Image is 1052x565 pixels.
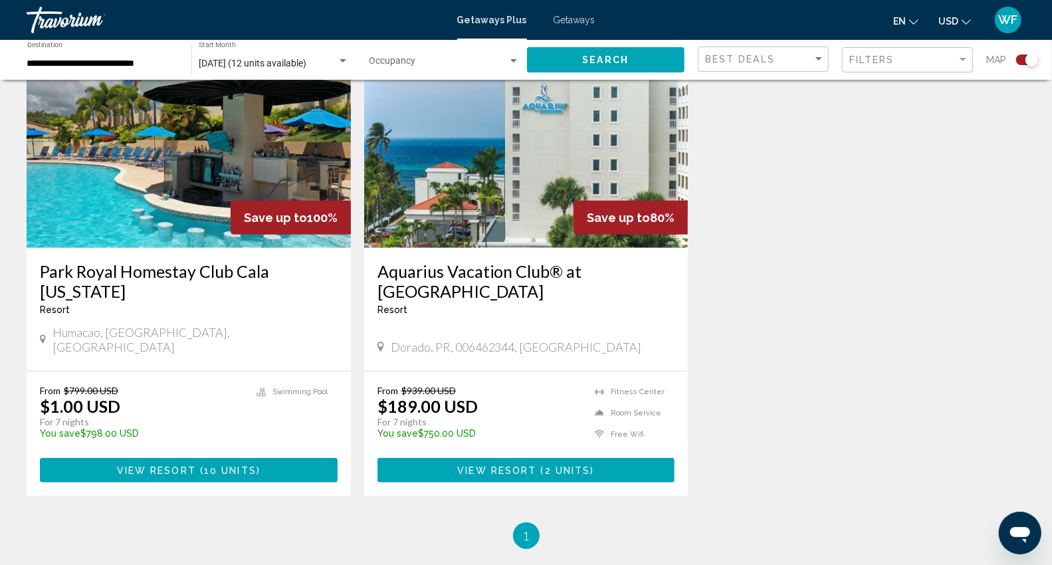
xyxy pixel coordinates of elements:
[587,211,650,225] span: Save up to
[204,465,257,476] span: 10 units
[999,512,1041,554] iframe: Button to launch messaging window
[377,396,478,416] p: $189.00 USD
[457,15,527,25] a: Getaways Plus
[377,458,675,483] button: View Resort(2 units)
[842,47,973,74] button: Filter
[196,465,261,476] span: ( )
[999,13,1018,27] span: WF
[574,201,688,235] div: 80%
[40,458,338,483] button: View Resort(10 units)
[64,385,118,396] span: $799.00 USD
[40,396,120,416] p: $1.00 USD
[27,522,1025,549] ul: Pagination
[527,47,685,72] button: Search
[27,7,444,33] a: Travorium
[705,54,825,65] mat-select: Sort by
[523,528,530,543] span: 1
[554,15,595,25] a: Getaways
[377,261,675,301] a: Aquarius Vacation Club® at [GEOGRAPHIC_DATA]
[938,11,971,31] button: Change currency
[244,211,307,225] span: Save up to
[377,428,582,439] p: $750.00 USD
[986,51,1006,69] span: Map
[40,416,243,428] p: For 7 nights
[377,416,582,428] p: For 7 nights
[537,465,595,476] span: ( )
[53,325,337,354] span: Humacao, [GEOGRAPHIC_DATA], [GEOGRAPHIC_DATA]
[582,55,629,66] span: Search
[40,428,80,439] span: You save
[391,340,642,354] span: Dorado, PR, 006462344, [GEOGRAPHIC_DATA]
[40,261,338,301] a: Park Royal Homestay Club Cala [US_STATE]
[40,304,70,315] span: Resort
[272,388,328,396] span: Swimming Pool
[117,465,196,476] span: View Resort
[377,304,407,315] span: Resort
[611,430,644,439] span: Free Wifi
[545,465,591,476] span: 2 units
[40,385,60,396] span: From
[991,6,1025,34] button: User Menu
[377,428,418,439] span: You save
[705,54,775,64] span: Best Deals
[27,35,351,248] img: 8843O01X.jpg
[938,16,958,27] span: USD
[401,385,456,396] span: $939.00 USD
[199,58,306,68] span: [DATE] (12 units available)
[893,16,906,27] span: en
[377,385,398,396] span: From
[364,35,688,248] img: ii_aqv1.jpg
[40,428,243,439] p: $798.00 USD
[849,55,894,65] span: Filters
[611,409,661,417] span: Room Service
[893,11,918,31] button: Change language
[457,465,536,476] span: View Resort
[611,388,665,396] span: Fitness Center
[231,201,351,235] div: 100%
